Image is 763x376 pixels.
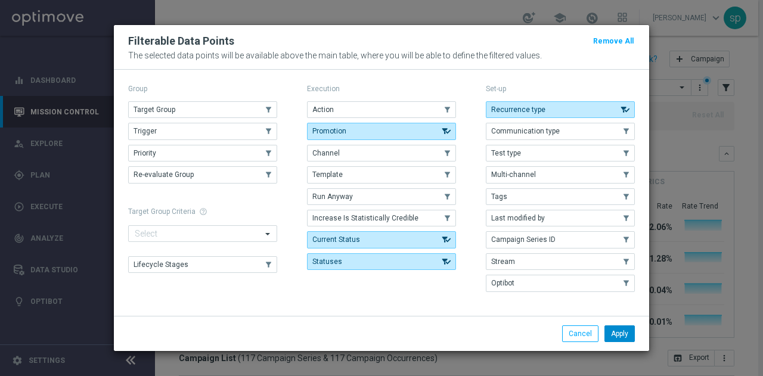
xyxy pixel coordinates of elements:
[128,145,277,161] button: Priority
[604,325,635,342] button: Apply
[491,279,514,287] span: Optibot
[486,253,635,270] button: Stream
[307,145,456,161] button: Channel
[312,214,418,222] span: Increase Is Statistically Credible
[486,188,635,205] button: Tags
[491,235,556,244] span: Campaign Series ID
[486,166,635,183] button: Multi-channel
[134,170,194,179] span: Re-evaluate Group
[486,145,635,161] button: Test type
[491,214,545,222] span: Last modified by
[312,257,342,266] span: Statuses
[562,325,598,342] button: Cancel
[307,84,456,94] p: Execution
[307,123,456,139] button: Promotion
[491,149,521,157] span: Test type
[307,231,456,248] button: Current Status
[134,105,175,114] span: Target Group
[312,127,346,135] span: Promotion
[486,84,635,94] p: Set-up
[486,210,635,226] button: Last modified by
[307,253,456,270] button: Statuses
[486,275,635,291] button: Optibot
[307,166,456,183] button: Template
[199,207,207,216] span: help_outline
[307,188,456,205] button: Run Anyway
[486,123,635,139] button: Communication type
[592,35,635,48] button: Remove All
[491,127,560,135] span: Communication type
[128,84,277,94] p: Group
[128,51,635,60] p: The selected data points will be available above the main table, where you will be able to define...
[312,235,360,244] span: Current Status
[307,210,456,226] button: Increase Is Statistically Credible
[491,257,515,266] span: Stream
[128,256,277,273] button: Lifecycle Stages
[128,207,277,216] h1: Target Group Criteria
[128,123,277,139] button: Trigger
[134,149,156,157] span: Priority
[128,34,234,48] h2: Filterable Data Points
[486,101,635,118] button: Recurrence type
[491,170,536,179] span: Multi-channel
[486,231,635,248] button: Campaign Series ID
[491,192,507,201] span: Tags
[491,105,545,114] span: Recurrence type
[307,101,456,118] button: Action
[312,149,340,157] span: Channel
[312,192,353,201] span: Run Anyway
[312,170,343,179] span: Template
[128,166,277,183] button: Re-evaluate Group
[134,127,157,135] span: Trigger
[134,260,188,269] span: Lifecycle Stages
[128,101,277,118] button: Target Group
[312,105,334,114] span: Action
